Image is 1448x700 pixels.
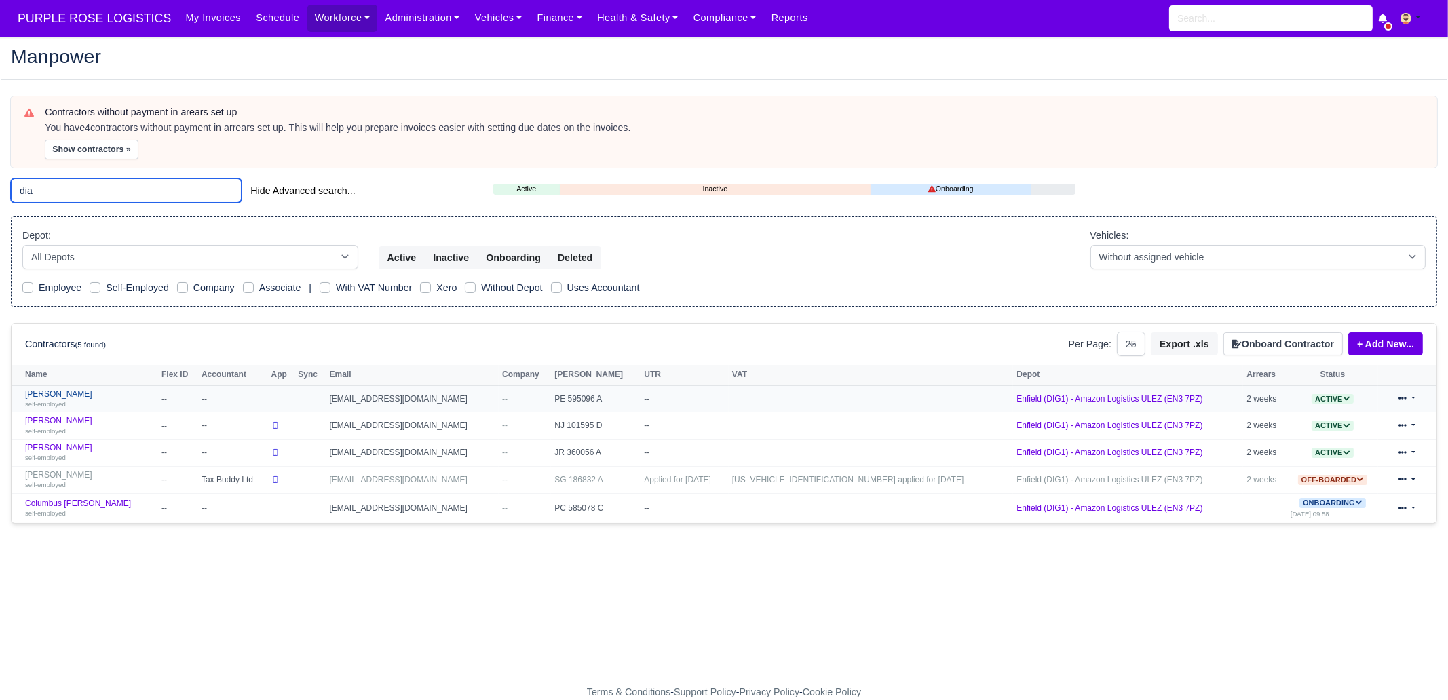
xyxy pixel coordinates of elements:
[1348,332,1423,355] a: + Add New...
[1016,503,1202,513] a: Enfield (DIG1) - Amazon Logistics ULEZ (EN3 7PZ)
[25,481,66,488] small: self-employed
[336,280,412,296] label: With VAT Number
[549,246,601,269] button: Deleted
[294,365,326,385] th: Sync
[871,183,1031,195] a: Onboarding
[1169,5,1373,31] input: Search...
[326,466,499,493] td: [EMAIL_ADDRESS][DOMAIN_NAME]
[1243,385,1287,412] td: 2 weeks
[12,365,158,385] th: Name
[803,686,861,697] a: Cookie Policy
[25,443,155,463] a: [PERSON_NAME] self-employed
[25,499,155,518] a: Columbus [PERSON_NAME] self-employed
[1151,332,1218,355] button: Export .xls
[198,412,268,440] td: --
[729,466,1014,493] td: [US_VEHICLE_IDENTIFICATION_NUMBER] applied for [DATE]
[75,341,107,349] small: (5 found)
[198,466,268,493] td: Tax Buddy Ltd
[1312,394,1353,404] span: Active
[1287,365,1378,385] th: Status
[567,280,640,296] label: Uses Accountant
[45,106,1424,118] h6: Contractors without payment in arears set up
[1298,475,1367,484] a: Off-boarded
[248,5,307,31] a: Schedule
[560,183,871,195] a: Inactive
[502,421,508,430] span: --
[590,5,686,31] a: Health & Safety
[242,179,364,202] button: Hide Advanced search...
[1380,635,1448,700] iframe: Chat Widget
[1013,365,1243,385] th: Depot
[11,5,178,32] span: PURPLE ROSE LOGISTICS
[436,280,457,296] label: Xero
[1312,421,1353,430] a: Active
[198,385,268,412] td: --
[1243,440,1287,467] td: 2 weeks
[45,121,1424,135] div: You have contractors without payment in arrears set up. This will help you prepare invoices easie...
[551,493,641,523] td: PC 585078 C
[268,365,295,385] th: App
[641,440,728,467] td: --
[1090,228,1129,244] label: Vehicles:
[551,385,641,412] td: PE 595096 A
[499,365,551,385] th: Company
[551,440,641,467] td: JR 360056 A
[529,5,590,31] a: Finance
[1016,394,1202,404] a: Enfield (DIG1) - Amazon Logistics ULEZ (EN3 7PZ)
[25,338,106,350] h6: Contractors
[377,5,467,31] a: Administration
[502,448,508,457] span: --
[468,5,530,31] a: Vehicles
[1223,332,1343,355] button: Onboard Contractor
[25,470,155,490] a: [PERSON_NAME] self-employed
[45,140,138,159] button: Show contractors »
[193,280,235,296] label: Company
[551,365,641,385] th: [PERSON_NAME]
[309,282,311,293] span: |
[641,365,728,385] th: UTR
[641,412,728,440] td: --
[686,5,764,31] a: Compliance
[25,454,66,461] small: self-employed
[1343,332,1423,355] div: + Add New...
[11,47,1437,66] h2: Manpower
[198,365,268,385] th: Accountant
[25,389,155,409] a: [PERSON_NAME] self-employed
[158,466,198,493] td: --
[25,400,66,408] small: self-employed
[1243,365,1287,385] th: Arrears
[158,365,198,385] th: Flex ID
[39,280,81,296] label: Employee
[424,246,478,269] button: Inactive
[337,684,1111,700] div: - - -
[1,36,1447,80] div: Manpower
[641,493,728,523] td: --
[551,466,641,493] td: SG 186832 A
[178,5,248,31] a: My Invoices
[326,493,499,523] td: [EMAIL_ADDRESS][DOMAIN_NAME]
[326,385,499,412] td: [EMAIL_ADDRESS][DOMAIN_NAME]
[764,5,816,31] a: Reports
[106,280,169,296] label: Self-Employed
[1312,448,1353,457] a: Active
[1243,412,1287,440] td: 2 weeks
[641,466,728,493] td: Applied for [DATE]
[326,440,499,467] td: [EMAIL_ADDRESS][DOMAIN_NAME]
[1016,421,1202,430] a: Enfield (DIG1) - Amazon Logistics ULEZ (EN3 7PZ)
[1312,394,1353,404] a: Active
[477,246,550,269] button: Onboarding
[502,394,508,404] span: --
[11,178,242,203] input: Search (by name, email, transporter id) ...
[326,365,499,385] th: Email
[158,412,198,440] td: --
[740,686,800,697] a: Privacy Policy
[502,475,508,484] span: --
[551,412,641,440] td: NJ 101595 D
[25,509,66,517] small: self-employed
[1069,336,1111,352] label: Per Page:
[198,493,268,523] td: --
[587,686,670,697] a: Terms & Conditions
[158,440,198,467] td: --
